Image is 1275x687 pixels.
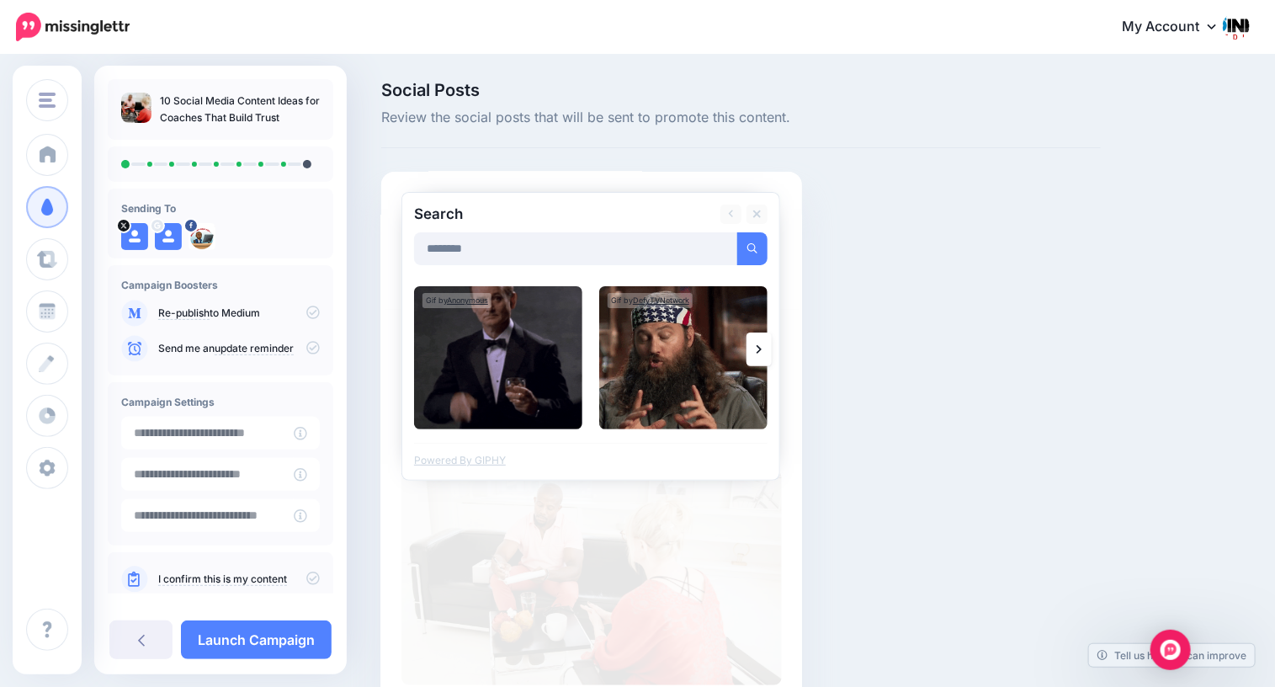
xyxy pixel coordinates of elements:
[381,107,1101,129] span: Review the social posts that will be sent to promote this content.
[160,93,320,126] p: 10 Social Media Content Ideas for Coaches That Build Trust
[401,470,782,684] img: 65560c1a011d1d300c699cc77e3dd0bd.jpg
[1105,7,1250,48] a: My Account
[633,296,689,305] a: DefyTVNetwork
[121,223,148,250] img: user_default_image.png
[158,306,210,320] a: Re-publish
[414,454,506,466] a: Powered By GIPHY
[447,296,488,305] a: Anonymous
[414,286,582,429] img: You Can Trust Me Bill Murray GIF by MOODMAN
[39,93,56,108] img: menu.png
[121,279,320,291] h4: Campaign Boosters
[121,202,320,215] h4: Sending To
[121,396,320,408] h4: Campaign Settings
[121,93,151,123] img: 126ffd631f7c68fccb11b09dd502b88d_thumb.jpg
[16,13,130,41] img: Missinglettr
[381,82,1101,99] span: Social Posts
[414,207,463,221] h2: Search
[1150,630,1191,670] div: Open Intercom Messenger
[599,286,768,429] img: Duck Dynasty GIF by DefyTV
[215,342,294,355] a: update reminder
[158,572,287,586] a: I confirm this is my content
[158,341,320,356] p: Send me an
[155,223,182,250] img: user_default_image.png
[158,306,320,321] p: to Medium
[189,223,215,250] img: 135435066_691004038275995_3750536738172460769_n-bsa92840.png
[608,293,693,308] div: Gif by
[1089,644,1255,667] a: Tell us how we can improve
[422,293,491,308] div: Gif by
